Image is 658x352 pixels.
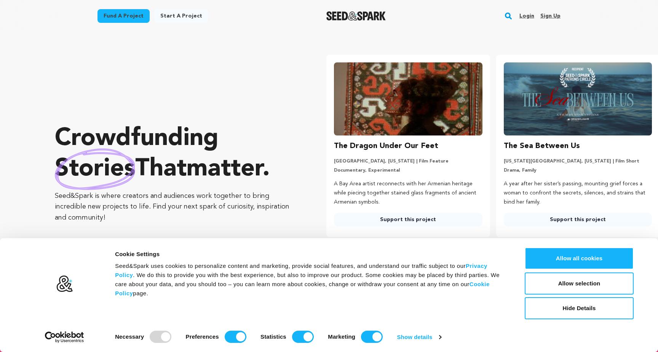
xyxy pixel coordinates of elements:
[334,167,482,174] p: Documentary, Experimental
[540,10,561,22] a: Sign up
[115,263,487,278] a: Privacy Policy
[504,62,652,135] img: The Sea Between Us image
[55,148,135,190] img: hand sketched image
[115,261,508,298] div: Seed&Spark uses cookies to personalize content and marketing, provide social features, and unders...
[154,9,208,23] a: Start a project
[519,10,534,22] a: Login
[328,333,355,340] strong: Marketing
[56,275,73,293] img: logo
[525,247,634,269] button: Allow all cookies
[31,331,98,343] a: Usercentrics Cookiebot - opens in a new window
[334,140,438,152] h3: The Dragon Under Our Feet
[55,191,296,223] p: Seed&Spark is where creators and audiences work together to bring incredible new projects to life...
[504,213,652,226] a: Support this project
[525,297,634,319] button: Hide Details
[334,62,482,135] img: The Dragon Under Our Feet image
[326,11,386,21] a: Seed&Spark Homepage
[55,124,296,185] p: Crowdfunding that .
[260,333,286,340] strong: Statistics
[334,158,482,164] p: [GEOGRAPHIC_DATA], [US_STATE] | Film Feature
[326,11,386,21] img: Seed&Spark Logo Dark Mode
[187,157,262,182] span: matter
[334,180,482,207] p: A Bay Area artist reconnects with her Armenian heritage while piecing together stained glass frag...
[397,331,441,343] a: Show details
[504,158,652,164] p: [US_STATE][GEOGRAPHIC_DATA], [US_STATE] | Film Short
[504,167,652,174] p: Drama, Family
[115,333,144,340] strong: Necessary
[504,140,580,152] h3: The Sea Between Us
[525,272,634,295] button: Allow selection
[97,9,150,23] a: Fund a project
[115,250,508,259] div: Cookie Settings
[504,180,652,207] p: A year after her sister’s passing, mounting grief forces a woman to confront the secrets, silence...
[334,213,482,226] a: Support this project
[186,333,219,340] strong: Preferences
